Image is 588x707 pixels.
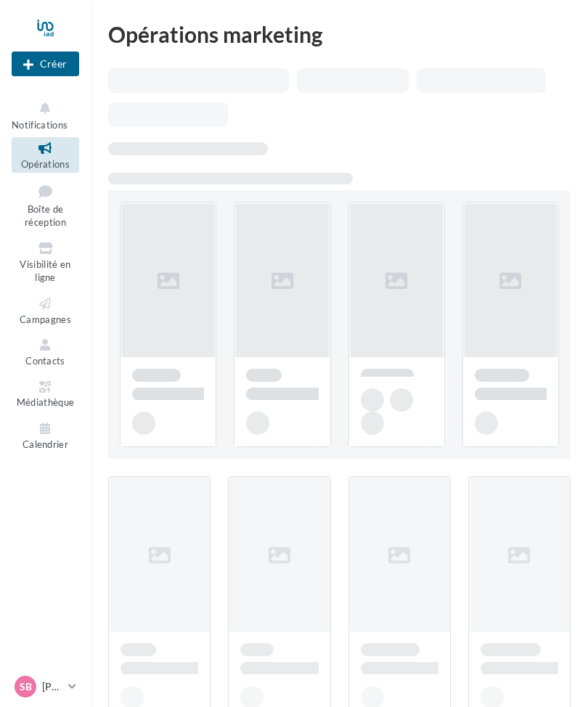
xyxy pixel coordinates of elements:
[12,237,79,287] a: Visibilité en ligne
[12,179,79,232] a: Boîte de réception
[12,417,79,453] a: Calendrier
[12,52,79,76] div: Nouvelle campagne
[12,293,79,328] a: Campagnes
[12,52,79,76] button: Créer
[17,397,75,409] span: Médiathèque
[12,376,79,412] a: Médiathèque
[12,137,79,173] a: Opérations
[23,438,68,450] span: Calendrier
[42,679,62,694] p: [PERSON_NAME]
[20,258,70,284] span: Visibilité en ligne
[20,314,71,325] span: Campagnes
[12,119,68,131] span: Notifications
[108,23,571,45] div: Opérations marketing
[21,158,70,170] span: Opérations
[25,355,65,367] span: Contacts
[12,334,79,369] a: Contacts
[20,679,32,694] span: SB
[25,203,66,229] span: Boîte de réception
[12,673,79,700] a: SB [PERSON_NAME]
